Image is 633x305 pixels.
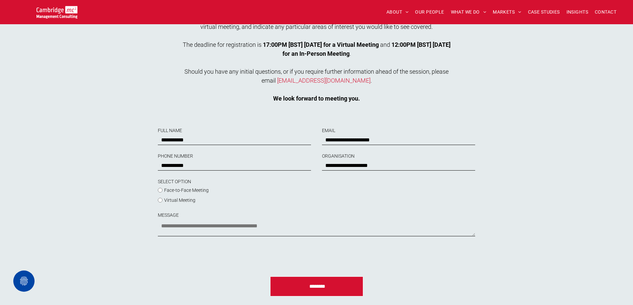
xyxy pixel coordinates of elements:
[158,178,256,185] label: SELECT OPTION
[322,127,475,134] label: EMAIL
[448,7,490,17] a: WHAT WE DO
[525,7,563,17] a: CASE STUDIES
[591,7,620,17] a: CONTACT
[370,77,372,84] span: .
[164,197,195,203] span: Virtual Meeting
[322,153,475,160] label: ORGANISATION
[158,198,162,202] input: Virtual Meeting
[37,6,77,19] img: Cambridge MC Logo
[158,244,259,270] iframe: reCAPTCHA
[273,95,360,102] strong: We look forward to meeting you.
[189,14,444,30] span: Please register using the booking form below to confirm your attendance for either the in-person ...
[158,127,311,134] label: FULL NAME
[380,41,390,48] span: and
[412,7,447,17] a: OUR PEOPLE
[158,212,475,219] label: MESSAGE
[383,7,412,17] a: ABOUT
[350,50,351,57] span: .
[489,7,524,17] a: MARKETS
[263,41,379,48] strong: 17:00PM [BST] [DATE] for a Virtual Meeting
[277,77,370,84] a: [EMAIL_ADDRESS][DOMAIN_NAME]
[158,188,162,192] input: Face-to-Face Meeting
[563,7,591,17] a: INSIGHTS
[183,41,262,48] span: The deadline for registration is
[158,153,311,160] label: PHONE NUMBER
[164,188,209,193] span: Face-to-Face Meeting
[282,41,451,57] strong: 12:00PM [BST] [DATE] for an In-Person Meeting
[184,68,449,84] span: Should you have any initial questions, or if you require further information ahead of the session...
